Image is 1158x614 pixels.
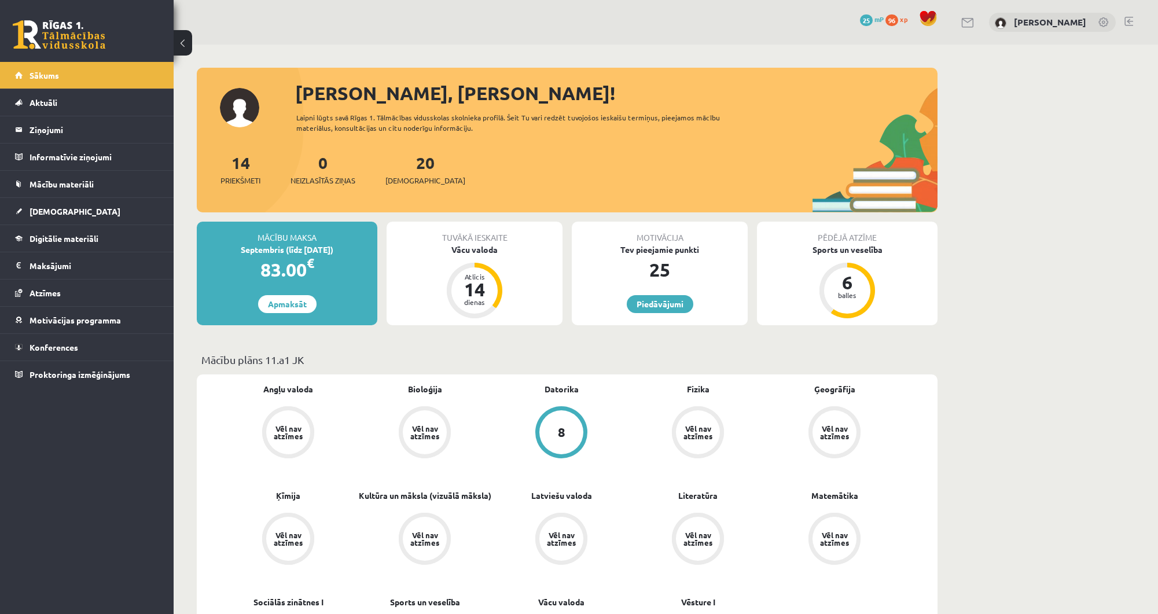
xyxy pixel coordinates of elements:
[258,295,317,313] a: Apmaksāt
[811,490,858,502] a: Matemātika
[30,70,59,80] span: Sākums
[30,179,94,189] span: Mācību materiāli
[860,14,873,26] span: 25
[272,425,304,440] div: Vēl nav atzīmes
[220,152,260,186] a: 14Priekšmeti
[220,513,356,567] a: Vēl nav atzīmes
[197,256,377,284] div: 83.00
[572,222,748,244] div: Motivācija
[409,531,441,546] div: Vēl nav atzīmes
[830,292,865,299] div: balles
[493,406,630,461] a: 8
[687,383,709,395] a: Fizika
[15,198,159,225] a: [DEMOGRAPHIC_DATA]
[359,490,491,502] a: Kultūra un māksla (vizuālā māksla)
[387,244,563,320] a: Vācu valoda Atlicis 14 dienas
[220,175,260,186] span: Priekšmeti
[457,273,492,280] div: Atlicis
[545,531,578,546] div: Vēl nav atzīmes
[558,426,565,439] div: 8
[291,152,355,186] a: 0Neizlasītās ziņas
[30,288,61,298] span: Atzīmes
[766,513,903,567] a: Vēl nav atzīmes
[757,244,938,320] a: Sports un veselība 6 balles
[682,531,714,546] div: Vēl nav atzīmes
[15,225,159,252] a: Digitālie materiāli
[201,352,933,367] p: Mācību plāns 11.a1 JK
[682,425,714,440] div: Vēl nav atzīmes
[814,383,855,395] a: Ģeogrāfija
[385,152,465,186] a: 20[DEMOGRAPHIC_DATA]
[15,334,159,361] a: Konferences
[356,513,493,567] a: Vēl nav atzīmes
[15,89,159,116] a: Aktuāli
[995,17,1006,29] img: Emīls Čeksters
[291,175,355,186] span: Neizlasītās ziņas
[30,116,159,143] legend: Ziņojumi
[818,425,851,440] div: Vēl nav atzīmes
[900,14,907,24] span: xp
[263,383,313,395] a: Angļu valoda
[30,233,98,244] span: Digitālie materiāli
[307,255,314,271] span: €
[874,14,884,24] span: mP
[1014,16,1086,28] a: [PERSON_NAME]
[409,425,441,440] div: Vēl nav atzīmes
[253,596,323,608] a: Sociālās zinātnes I
[15,62,159,89] a: Sākums
[885,14,898,26] span: 96
[15,252,159,279] a: Maksājumi
[390,596,460,608] a: Sports un veselība
[15,116,159,143] a: Ziņojumi
[385,175,465,186] span: [DEMOGRAPHIC_DATA]
[457,299,492,306] div: dienas
[408,383,442,395] a: Bioloģija
[197,244,377,256] div: Septembris (līdz [DATE])
[531,490,592,502] a: Latviešu valoda
[678,490,718,502] a: Literatūra
[197,222,377,244] div: Mācību maksa
[220,406,356,461] a: Vēl nav atzīmes
[757,244,938,256] div: Sports un veselība
[13,20,105,49] a: Rīgas 1. Tālmācības vidusskola
[630,406,766,461] a: Vēl nav atzīmes
[30,315,121,325] span: Motivācijas programma
[818,531,851,546] div: Vēl nav atzīmes
[15,144,159,170] a: Informatīvie ziņojumi
[30,206,120,216] span: [DEMOGRAPHIC_DATA]
[830,273,865,292] div: 6
[572,256,748,284] div: 25
[30,369,130,380] span: Proktoringa izmēģinājums
[30,144,159,170] legend: Informatīvie ziņojumi
[15,307,159,333] a: Motivācijas programma
[757,222,938,244] div: Pēdējā atzīme
[272,531,304,546] div: Vēl nav atzīmes
[295,79,938,107] div: [PERSON_NAME], [PERSON_NAME]!
[885,14,913,24] a: 96 xp
[766,406,903,461] a: Vēl nav atzīmes
[30,252,159,279] legend: Maksājumi
[15,361,159,388] a: Proktoringa izmēģinājums
[545,383,579,395] a: Datorika
[572,244,748,256] div: Tev pieejamie punkti
[630,513,766,567] a: Vēl nav atzīmes
[276,490,300,502] a: Ķīmija
[30,97,57,108] span: Aktuāli
[15,280,159,306] a: Atzīmes
[860,14,884,24] a: 25 mP
[387,222,563,244] div: Tuvākā ieskaite
[538,596,584,608] a: Vācu valoda
[627,295,693,313] a: Piedāvājumi
[296,112,741,133] div: Laipni lūgts savā Rīgas 1. Tālmācības vidusskolas skolnieka profilā. Šeit Tu vari redzēt tuvojošo...
[30,342,78,352] span: Konferences
[356,406,493,461] a: Vēl nav atzīmes
[493,513,630,567] a: Vēl nav atzīmes
[15,171,159,197] a: Mācību materiāli
[457,280,492,299] div: 14
[681,596,715,608] a: Vēsture I
[387,244,563,256] div: Vācu valoda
